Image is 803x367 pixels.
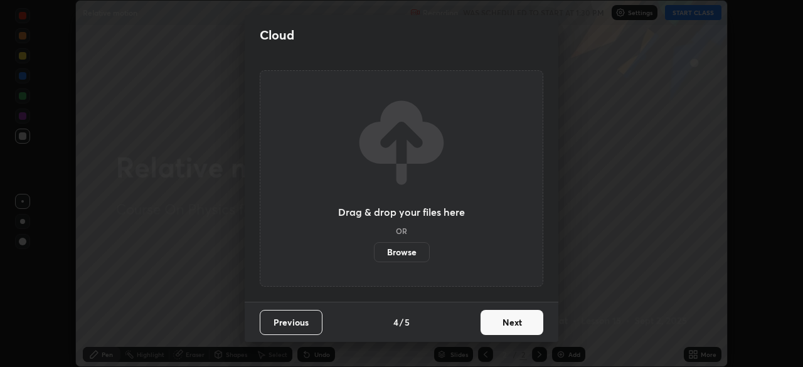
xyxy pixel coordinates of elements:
[260,310,322,335] button: Previous
[396,227,407,235] h5: OR
[405,316,410,329] h4: 5
[260,27,294,43] h2: Cloud
[393,316,398,329] h4: 4
[338,207,465,217] h3: Drag & drop your files here
[400,316,403,329] h4: /
[481,310,543,335] button: Next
